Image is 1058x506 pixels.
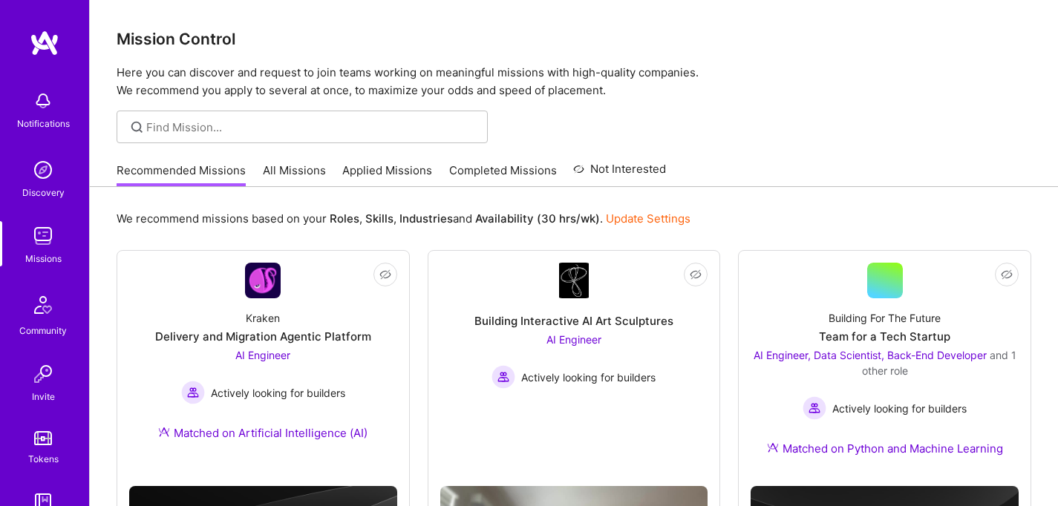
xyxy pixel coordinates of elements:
a: Completed Missions [449,162,557,187]
img: Invite [28,359,58,389]
img: discovery [28,155,58,185]
span: AI Engineer [235,349,290,361]
img: Community [25,287,61,323]
b: Skills [365,211,394,226]
img: Company Logo [245,263,281,298]
i: icon EyeClosed [379,269,391,280]
b: Availability (30 hrs/wk) [475,211,600,226]
i: icon SearchGrey [128,119,146,136]
div: Notifications [17,116,70,131]
img: logo [30,30,59,56]
h3: Mission Control [117,30,1031,48]
b: Roles [330,211,359,226]
a: Building For The FutureTeam for a Tech StartupAI Engineer, Data Scientist, Back-End Developer and... [751,263,1019,474]
img: tokens [34,431,52,445]
div: Discovery [22,185,65,200]
span: AI Engineer [546,333,601,346]
div: Missions [25,251,62,266]
div: Community [19,323,67,338]
a: Company LogoKrakenDelivery and Migration Agentic PlatformAI Engineer Actively looking for builder... [129,263,397,459]
p: Here you can discover and request to join teams working on meaningful missions with high-quality ... [117,64,1031,99]
span: Actively looking for builders [211,385,345,401]
div: Invite [32,389,55,404]
a: Recommended Missions [117,162,246,187]
p: We recommend missions based on your , , and . [117,211,690,226]
img: Actively looking for builders [492,365,515,389]
i: icon EyeClosed [690,269,702,280]
span: AI Engineer, Data Scientist, Back-End Developer [754,349,987,361]
span: Actively looking for builders [521,369,656,385]
a: Update Settings [606,211,690,226]
img: Company Logo [559,263,589,298]
input: Find Mission... [146,119,477,135]
img: bell [28,86,58,116]
div: Matched on Artificial Intelligence (AI) [158,425,368,441]
div: Delivery and Migration Agentic Platform [155,329,371,344]
a: All Missions [263,162,326,187]
img: Ateam Purple Icon [158,426,170,438]
img: Actively looking for builders [803,396,826,420]
img: teamwork [28,221,58,251]
b: Industries [399,211,453,226]
img: Ateam Purple Icon [767,441,779,453]
i: icon EyeClosed [1001,269,1013,280]
div: Building Interactive AI Art Sculptures [474,313,673,329]
div: Kraken [246,310,280,326]
div: Building For The Future [829,310,941,326]
span: Actively looking for builders [832,401,967,416]
div: Team for a Tech Startup [819,329,950,344]
a: Company LogoBuilding Interactive AI Art SculpturesAI Engineer Actively looking for buildersActive... [440,263,708,474]
div: Tokens [28,451,59,467]
div: Matched on Python and Machine Learning [767,441,1003,456]
a: Not Interested [573,160,666,187]
img: Actively looking for builders [181,381,205,404]
a: Applied Missions [342,162,432,187]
